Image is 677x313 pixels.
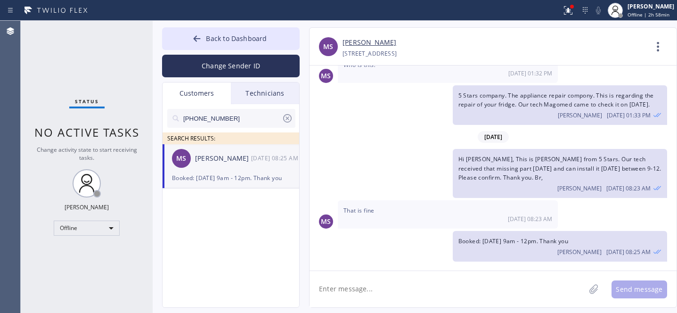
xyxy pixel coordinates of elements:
span: [PERSON_NAME] [557,248,602,256]
div: [PERSON_NAME] [65,203,109,211]
span: Who is this? [343,61,376,69]
span: [DATE] 08:25 AM [606,248,651,256]
div: Offline [54,221,120,236]
span: [DATE] 01:33 PM [607,111,651,119]
span: MS [176,153,186,164]
div: 07/16/2025 9:33 AM [453,85,667,125]
div: Technicians [231,82,299,104]
span: SEARCH RESULTS: [167,134,215,142]
div: Booked: [DATE] 9am - 12pm. Thank you [172,173,290,183]
div: [STREET_ADDRESS] [343,48,397,59]
span: MS [321,71,331,82]
div: 07/16/2025 9:32 AM [338,55,558,83]
span: Status [75,98,99,105]
span: [DATE] 08:23 AM [508,215,552,223]
input: Search [182,109,282,128]
div: [PERSON_NAME] [195,153,251,164]
span: [DATE] 01:32 PM [508,69,552,77]
div: 08/06/2025 9:23 AM [338,200,558,229]
span: MS [321,216,331,227]
span: 5 Stars company. The appliance repair compony. This is regarding the repair of your fridge. Our t... [458,91,654,108]
button: Send message [612,280,667,298]
a: [PERSON_NAME] [343,37,396,48]
span: Change activity state to start receiving tasks. [37,146,137,162]
div: [PERSON_NAME] [628,2,674,10]
span: [PERSON_NAME] [557,184,602,192]
div: 08/06/2025 9:23 AM [453,149,667,198]
span: Back to Dashboard [206,34,267,43]
span: [DATE] [478,131,509,143]
span: Booked: [DATE] 9am - 12pm. Thank you [458,237,568,245]
button: Mute [592,4,605,17]
span: [PERSON_NAME] [558,111,602,119]
div: 08/06/2025 9:25 AM [251,153,300,164]
div: 08/06/2025 9:25 AM [453,231,667,262]
button: Back to Dashboard [162,27,300,50]
div: Customers [163,82,231,104]
span: That is fine [343,206,375,214]
span: Hi [PERSON_NAME], This is [PERSON_NAME] from 5 Stars. Our tech received that missing part [DATE] ... [458,155,661,181]
span: MS [323,41,333,52]
span: No active tasks [34,124,139,140]
span: Offline | 2h 58min [628,11,669,18]
span: [DATE] 08:23 AM [606,184,651,192]
button: Change Sender ID [162,55,300,77]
